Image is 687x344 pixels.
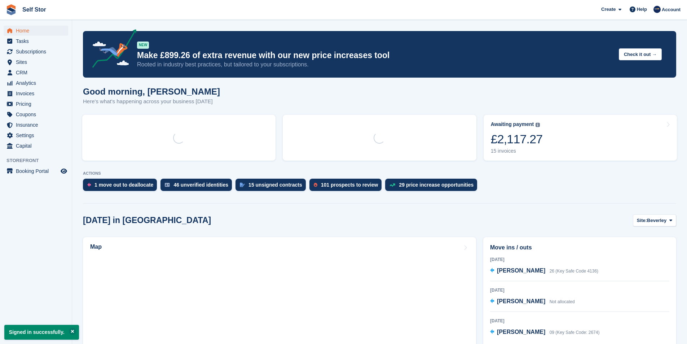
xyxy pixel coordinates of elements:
[490,266,598,276] a: [PERSON_NAME] 26 (Key Safe Code 4136)
[4,78,68,88] a: menu
[4,57,68,67] a: menu
[4,68,68,78] a: menu
[637,217,647,224] span: Site:
[4,166,68,176] a: menu
[4,26,68,36] a: menu
[491,132,543,147] div: £2,117.27
[490,297,575,306] a: [PERSON_NAME] Not allocated
[490,318,669,324] div: [DATE]
[16,109,59,119] span: Coupons
[619,48,662,60] button: Check it out →
[83,87,220,96] h1: Good morning, [PERSON_NAME]
[16,120,59,130] span: Insurance
[490,243,669,252] h2: Move ins / outs
[550,330,600,335] span: 09 (Key Safe Code: 2674)
[4,120,68,130] a: menu
[321,182,378,188] div: 101 prospects to review
[536,123,540,127] img: icon-info-grey-7440780725fd019a000dd9b08b2336e03edf1995a4989e88bcd33f0948082b44.svg
[137,61,613,69] p: Rooted in industry best practices, but tailored to your subscriptions.
[491,148,543,154] div: 15 invoices
[389,183,395,187] img: price_increase_opportunities-93ffe204e8149a01c8c9dc8f82e8f89637d9d84a8eef4429ea346261dce0b2c0.svg
[6,157,72,164] span: Storefront
[4,325,79,340] p: Signed in successfully.
[314,183,317,187] img: prospect-51fa495bee0391a8d652442698ab0144808aea92771e9ea1ae160a38d050c398.svg
[83,215,211,225] h2: [DATE] in [GEOGRAPHIC_DATA]
[399,182,474,188] div: 29 price increase opportunities
[4,141,68,151] a: menu
[309,179,386,195] a: 101 prospects to review
[94,182,153,188] div: 1 move out to deallocate
[19,4,49,16] a: Self Stor
[662,6,681,13] span: Account
[550,299,575,304] span: Not allocated
[647,217,666,224] span: Beverley
[137,50,613,61] p: Make £899.26 of extra revenue with our new price increases tool
[240,183,245,187] img: contract_signature_icon-13c848040528278c33f63329250d36e43548de30e8caae1d1a13099fd9432cc5.svg
[16,99,59,109] span: Pricing
[550,269,598,274] span: 26 (Key Safe Code 4136)
[653,6,661,13] img: Chris Rice
[4,88,68,99] a: menu
[248,182,302,188] div: 15 unsigned contracts
[497,329,545,335] span: [PERSON_NAME]
[86,29,137,70] img: price-adjustments-announcement-icon-8257ccfd72463d97f412b2fc003d46551f7dbcb40ab6d574587a9cd5c0d94...
[83,171,676,176] p: ACTIONS
[4,109,68,119] a: menu
[173,182,228,188] div: 46 unverified identities
[490,256,669,263] div: [DATE]
[491,121,534,127] div: Awaiting payment
[490,287,669,293] div: [DATE]
[4,47,68,57] a: menu
[83,97,220,106] p: Here's what's happening across your business [DATE]
[16,26,59,36] span: Home
[4,36,68,46] a: menu
[60,167,68,175] a: Preview store
[16,141,59,151] span: Capital
[490,328,599,337] a: [PERSON_NAME] 09 (Key Safe Code: 2674)
[601,6,616,13] span: Create
[235,179,309,195] a: 15 unsigned contracts
[90,244,102,250] h2: Map
[637,6,647,13] span: Help
[160,179,235,195] a: 46 unverified identities
[497,267,545,274] span: [PERSON_NAME]
[497,298,545,304] span: [PERSON_NAME]
[16,68,59,78] span: CRM
[16,166,59,176] span: Booking Portal
[137,42,149,49] div: NEW
[87,183,91,187] img: move_outs_to_deallocate_icon-f764333ba52eb49d3ac5e1228854f67142a1ed5810a6f6cc68b1a99e826820c5.svg
[16,47,59,57] span: Subscriptions
[16,130,59,140] span: Settings
[165,183,170,187] img: verify_identity-adf6edd0f0f0b5bbfe63781bf79b02c33cf7c696d77639b501bdc392416b5a36.svg
[4,130,68,140] a: menu
[484,115,677,161] a: Awaiting payment £2,117.27 15 invoices
[16,88,59,99] span: Invoices
[6,4,17,15] img: stora-icon-8386f47178a22dfd0bd8f6a31ec36ba5ce8667c1dd55bd0f319d3a0aa187defe.svg
[16,57,59,67] span: Sites
[16,36,59,46] span: Tasks
[4,99,68,109] a: menu
[633,214,676,226] button: Site: Beverley
[385,179,481,195] a: 29 price increase opportunities
[83,179,160,195] a: 1 move out to deallocate
[16,78,59,88] span: Analytics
